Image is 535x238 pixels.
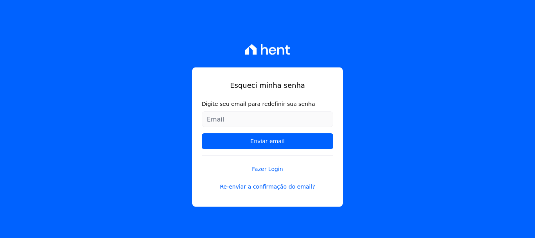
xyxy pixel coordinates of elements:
a: Fazer Login [202,155,333,173]
a: Re-enviar a confirmação do email? [202,183,333,191]
input: Enviar email [202,133,333,149]
label: Digite seu email para redefinir sua senha [202,100,333,108]
input: Email [202,111,333,127]
h1: Esqueci minha senha [202,80,333,91]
